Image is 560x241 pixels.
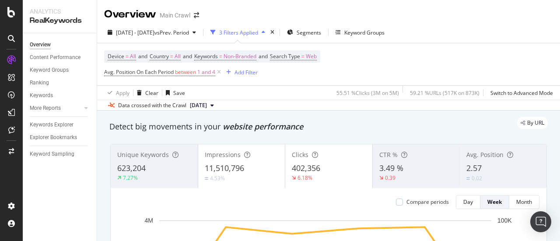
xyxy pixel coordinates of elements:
[30,7,90,16] div: Analytics
[292,150,308,159] span: Clicks
[269,28,276,37] div: times
[162,86,185,100] button: Save
[30,133,77,142] div: Explorer Bookmarks
[30,91,53,100] div: Keywords
[154,29,189,36] span: vs Prev. Period
[332,25,388,39] button: Keyword Groups
[210,175,225,182] div: 4.53%
[30,78,49,87] div: Ranking
[480,195,509,209] button: Week
[487,86,553,100] button: Switch to Advanced Mode
[301,52,304,60] span: =
[30,133,91,142] a: Explorer Bookmarks
[197,66,215,78] span: 1 and 4
[170,52,173,60] span: =
[516,198,532,206] div: Month
[497,217,512,224] text: 100K
[509,195,539,209] button: Month
[472,175,482,182] div: 0.02
[130,50,136,63] span: All
[126,52,129,60] span: =
[466,177,470,180] img: Equal
[123,174,138,182] div: 7.27%
[30,150,74,159] div: Keyword Sampling
[259,52,268,60] span: and
[118,101,186,109] div: Data crossed with the Crawl
[30,53,80,62] div: Content Performance
[190,101,207,109] span: 2025 Jun. 29th
[30,150,91,159] a: Keyword Sampling
[108,52,124,60] span: Device
[490,89,553,97] div: Switch to Advanced Mode
[30,53,91,62] a: Content Performance
[297,174,312,182] div: 6.18%
[530,211,551,232] div: Open Intercom Messenger
[379,163,403,173] span: 3.49 %
[30,91,91,100] a: Keywords
[463,198,473,206] div: Day
[30,120,91,129] a: Keywords Explorer
[487,198,502,206] div: Week
[30,104,61,113] div: More Reports
[173,89,185,97] div: Save
[175,50,181,63] span: All
[145,89,158,97] div: Clear
[223,67,258,77] button: Add Filter
[410,89,479,97] div: 59.21 % URLs ( 517K on 873K )
[224,50,256,63] span: Non-Branded
[466,163,482,173] span: 2.57
[30,40,51,49] div: Overview
[517,117,548,129] div: legacy label
[104,25,199,39] button: [DATE] - [DATE]vsPrev. Period
[104,86,129,100] button: Apply
[234,69,258,76] div: Add Filter
[466,150,504,159] span: Avg. Position
[145,217,153,224] text: 4M
[306,50,317,63] span: Web
[205,163,244,173] span: 11,510,796
[116,89,129,97] div: Apply
[30,78,91,87] a: Ranking
[270,52,300,60] span: Search Type
[30,66,69,75] div: Keyword Groups
[150,52,169,60] span: Country
[283,25,325,39] button: Segments
[219,29,258,36] div: 3 Filters Applied
[30,66,91,75] a: Keyword Groups
[133,86,158,100] button: Clear
[138,52,147,60] span: and
[186,100,217,111] button: [DATE]
[30,16,90,26] div: RealKeywords
[117,150,169,159] span: Unique Keywords
[117,163,146,173] span: 623,204
[292,163,320,173] span: 402,356
[183,52,192,60] span: and
[336,89,399,97] div: 55.51 % Clicks ( 3M on 5M )
[385,174,395,182] div: 0.39
[219,52,222,60] span: =
[30,40,91,49] a: Overview
[175,68,196,76] span: between
[104,7,156,22] div: Overview
[30,120,73,129] div: Keywords Explorer
[194,12,199,18] div: arrow-right-arrow-left
[205,177,208,180] img: Equal
[205,150,241,159] span: Impressions
[527,120,544,126] span: By URL
[104,68,174,76] span: Avg. Position On Each Period
[344,29,385,36] div: Keyword Groups
[456,195,480,209] button: Day
[30,104,82,113] a: More Reports
[406,198,449,206] div: Compare periods
[160,11,190,20] div: Main Crawl
[116,29,154,36] span: [DATE] - [DATE]
[194,52,218,60] span: Keywords
[297,29,321,36] span: Segments
[379,150,398,159] span: CTR %
[207,25,269,39] button: 3 Filters Applied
